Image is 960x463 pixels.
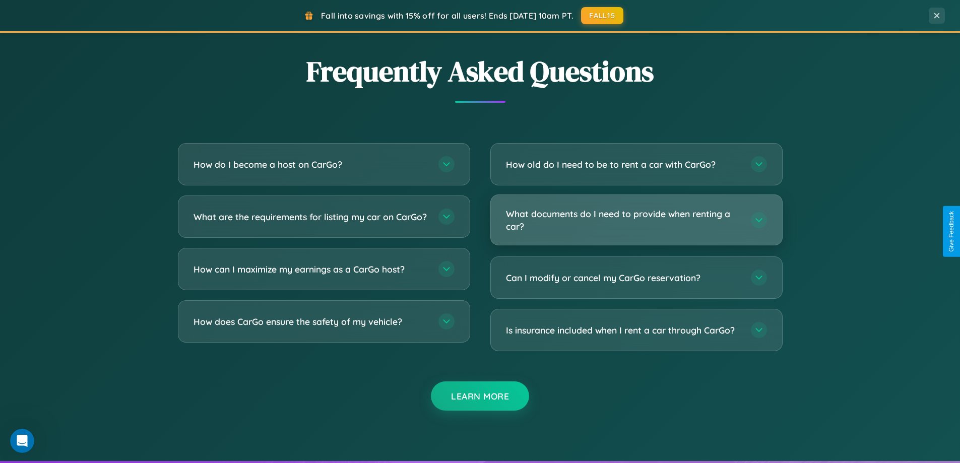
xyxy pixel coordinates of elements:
h3: Is insurance included when I rent a car through CarGo? [506,324,741,337]
h3: What are the requirements for listing my car on CarGo? [194,211,428,223]
h3: How can I maximize my earnings as a CarGo host? [194,263,428,276]
button: Learn More [431,381,529,411]
h3: How do I become a host on CarGo? [194,158,428,171]
iframe: Intercom live chat [10,429,34,453]
h2: Frequently Asked Questions [178,52,783,91]
h3: What documents do I need to provide when renting a car? [506,208,741,232]
button: FALL15 [581,7,623,24]
span: Fall into savings with 15% off for all users! Ends [DATE] 10am PT. [321,11,573,21]
div: Give Feedback [948,211,955,252]
h3: How old do I need to be to rent a car with CarGo? [506,158,741,171]
h3: Can I modify or cancel my CarGo reservation? [506,272,741,284]
h3: How does CarGo ensure the safety of my vehicle? [194,315,428,328]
